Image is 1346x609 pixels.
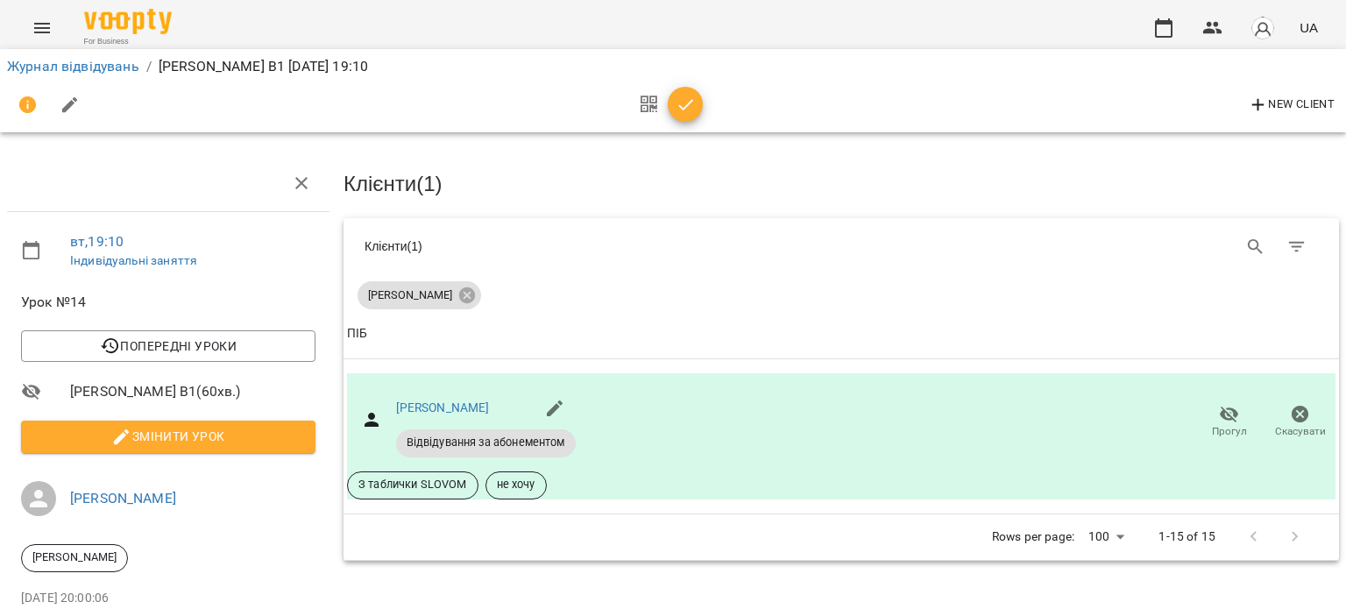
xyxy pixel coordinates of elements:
span: Змінити урок [35,426,301,447]
span: New Client [1248,95,1335,116]
div: Клієнти ( 1 ) [365,237,828,255]
button: Прогул [1194,398,1265,447]
span: не хочу [486,477,546,492]
div: ПІБ [347,323,367,344]
img: avatar_s.png [1250,16,1275,40]
span: Відвідування за абонементом [396,435,576,450]
span: [PERSON_NAME] [358,287,463,303]
p: 1-15 of 15 [1158,528,1215,546]
span: [PERSON_NAME] В1 ( 60 хв. ) [70,381,315,402]
a: [PERSON_NAME] [396,400,490,414]
p: Rows per page: [992,528,1074,546]
h3: Клієнти ( 1 ) [344,173,1339,195]
span: [PERSON_NAME] [22,549,127,565]
p: [DATE] 20:00:06 [21,590,315,607]
button: Фільтр [1276,226,1318,268]
a: [PERSON_NAME] [70,490,176,506]
button: Скасувати [1265,398,1335,447]
span: ПІБ [347,323,1335,344]
nav: breadcrumb [7,56,1339,77]
button: Search [1235,226,1277,268]
div: Sort [347,323,367,344]
span: Урок №14 [21,292,315,313]
div: Table Toolbar [344,218,1339,274]
a: вт , 19:10 [70,233,124,250]
span: З таблички SLOVOM [348,477,478,492]
button: Змінити урок [21,421,315,452]
img: Voopty Logo [84,9,172,34]
span: Скасувати [1275,424,1326,439]
a: Індивідуальні заняття [70,253,197,267]
div: [PERSON_NAME] [21,544,128,572]
div: [PERSON_NAME] [358,281,481,309]
button: New Client [1243,91,1339,119]
span: Попередні уроки [35,336,301,357]
p: [PERSON_NAME] В1 [DATE] 19:10 [159,56,368,77]
a: Журнал відвідувань [7,58,139,74]
button: UA [1293,11,1325,44]
button: Menu [21,7,63,49]
button: Попередні уроки [21,330,315,362]
div: 100 [1081,524,1130,549]
span: For Business [84,36,172,47]
li: / [146,56,152,77]
span: Прогул [1212,424,1247,439]
span: UA [1300,18,1318,37]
